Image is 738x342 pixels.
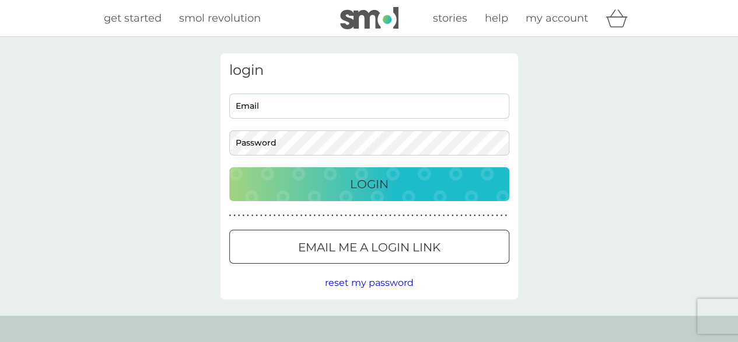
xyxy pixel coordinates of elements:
[340,7,398,29] img: smol
[278,213,280,219] p: ●
[443,213,445,219] p: ●
[505,213,507,219] p: ●
[433,10,467,27] a: stories
[526,12,588,25] span: my account
[247,213,249,219] p: ●
[313,213,316,219] p: ●
[501,213,503,219] p: ●
[380,213,383,219] p: ●
[296,213,298,219] p: ●
[411,213,414,219] p: ●
[340,213,342,219] p: ●
[485,10,508,27] a: help
[350,175,389,194] p: Login
[327,213,329,219] p: ●
[104,10,162,27] a: get started
[526,10,588,27] a: my account
[298,238,440,257] p: Email me a login link
[460,213,463,219] p: ●
[469,213,471,219] p: ●
[229,167,509,201] button: Login
[238,213,240,219] p: ●
[407,213,410,219] p: ●
[345,213,347,219] p: ●
[104,12,162,25] span: get started
[349,213,351,219] p: ●
[487,213,489,219] p: ●
[229,62,509,79] h3: login
[433,12,467,25] span: stories
[606,6,635,30] div: basket
[242,213,244,219] p: ●
[452,213,454,219] p: ●
[420,213,422,219] p: ●
[372,213,374,219] p: ●
[433,213,436,219] p: ●
[456,213,458,219] p: ●
[309,213,312,219] p: ●
[474,213,476,219] p: ●
[251,213,254,219] p: ●
[398,213,400,219] p: ●
[233,213,236,219] p: ●
[265,213,267,219] p: ●
[362,213,365,219] p: ●
[179,10,261,27] a: smol revolution
[325,275,414,291] button: reset my password
[447,213,449,219] p: ●
[496,213,498,219] p: ●
[438,213,440,219] p: ●
[269,213,271,219] p: ●
[300,213,303,219] p: ●
[491,213,494,219] p: ●
[282,213,285,219] p: ●
[394,213,396,219] p: ●
[229,213,232,219] p: ●
[389,213,391,219] p: ●
[367,213,369,219] p: ●
[318,213,320,219] p: ●
[354,213,356,219] p: ●
[485,12,508,25] span: help
[416,213,418,219] p: ●
[403,213,405,219] p: ●
[384,213,387,219] p: ●
[274,213,276,219] p: ●
[229,230,509,264] button: Email me a login link
[358,213,361,219] p: ●
[291,213,293,219] p: ●
[260,213,263,219] p: ●
[331,213,334,219] p: ●
[323,213,325,219] p: ●
[425,213,427,219] p: ●
[325,277,414,288] span: reset my password
[287,213,289,219] p: ●
[305,213,307,219] p: ●
[256,213,258,219] p: ●
[478,213,481,219] p: ●
[465,213,467,219] p: ●
[336,213,338,219] p: ●
[376,213,378,219] p: ●
[482,213,485,219] p: ●
[429,213,432,219] p: ●
[179,12,261,25] span: smol revolution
